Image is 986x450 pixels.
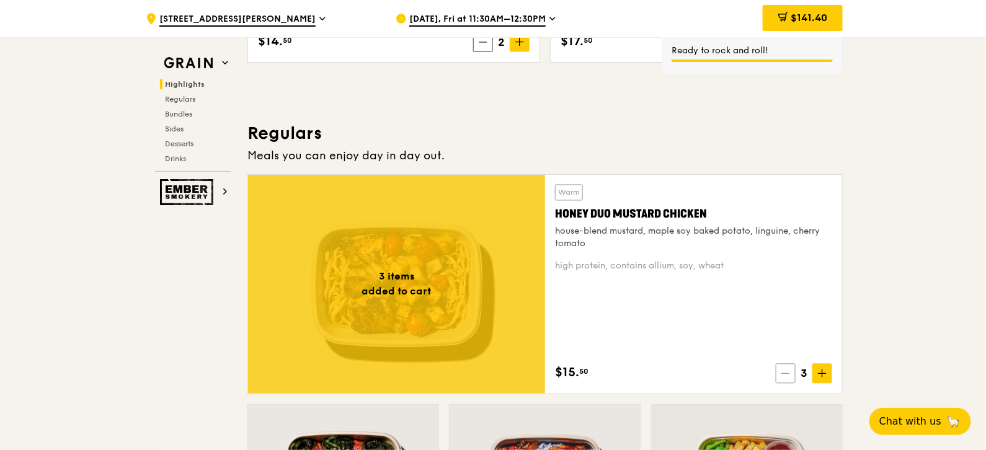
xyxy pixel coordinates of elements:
[869,408,971,435] button: Chat with us🦙
[159,13,316,27] span: [STREET_ADDRESS][PERSON_NAME]
[160,179,217,205] img: Ember Smokery web logo
[165,80,205,89] span: Highlights
[160,52,217,74] img: Grain web logo
[247,122,843,144] h3: Regulars
[561,32,584,51] span: $17.
[258,32,283,51] span: $14.
[247,147,843,164] div: Meals you can enjoy day in day out.
[493,33,510,51] span: 2
[672,45,833,57] div: Ready to rock and roll!
[946,414,961,429] span: 🦙
[555,226,832,250] div: house-blend mustard, maple soy baked potato, linguine, cherry tomato
[879,414,941,429] span: Chat with us
[584,35,593,45] span: 50
[555,206,832,223] div: Honey Duo Mustard Chicken
[165,139,193,148] span: Desserts
[555,364,579,382] span: $15.
[283,35,292,45] span: 50
[796,365,812,382] span: 3
[165,154,186,163] span: Drinks
[555,185,583,201] div: Warm
[165,95,195,104] span: Regulars
[791,12,827,24] span: $141.40
[165,110,192,118] span: Bundles
[579,367,588,377] span: 50
[165,125,184,133] span: Sides
[555,260,832,273] div: high protein, contains allium, soy, wheat
[409,13,546,27] span: [DATE], Fri at 11:30AM–12:30PM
